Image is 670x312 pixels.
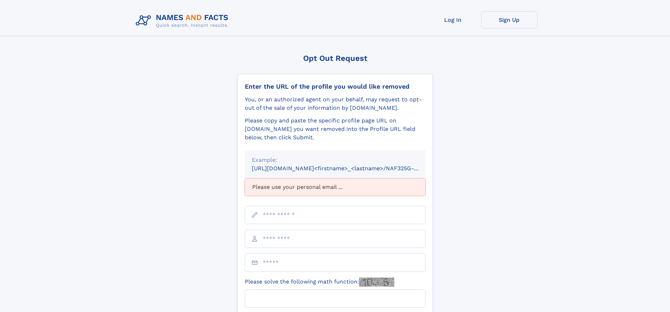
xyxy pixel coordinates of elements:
img: Logo Names and Facts [133,11,234,30]
div: You, or an authorized agent on your behalf, may request to opt-out of the sale of your informatio... [245,95,426,112]
a: Log In [425,11,481,28]
div: Please copy and paste the specific profile page URL on [DOMAIN_NAME] you want removed into the Pr... [245,116,426,142]
a: Sign Up [481,11,537,28]
div: Enter the URL of the profile you would like removed [245,83,426,90]
small: [URL][DOMAIN_NAME]<firstname>_<lastname>/NAF325G-xxxxxxxx [252,165,439,172]
div: Opt Out Request [237,54,433,63]
div: Please use your personal email ... [245,178,426,196]
div: Example: [252,156,419,164]
label: Please solve the following math function: [245,278,394,287]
